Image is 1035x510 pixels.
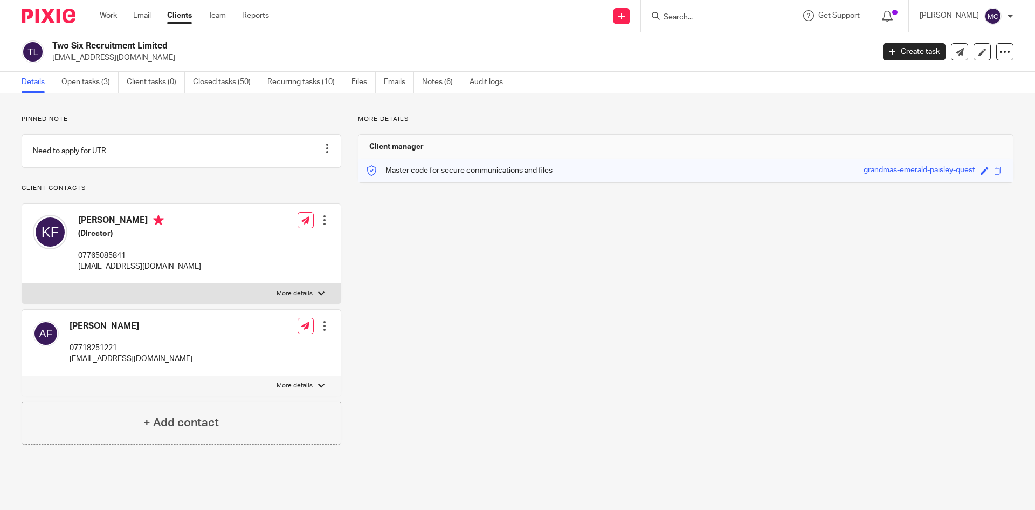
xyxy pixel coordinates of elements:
[242,10,269,21] a: Reports
[70,321,192,332] h4: [PERSON_NAME]
[277,382,313,390] p: More details
[143,414,219,431] h4: + Add contact
[864,165,975,177] div: grandmas-emerald-paisley-quest
[61,72,119,93] a: Open tasks (3)
[384,72,414,93] a: Emails
[153,215,164,226] i: Primary
[984,8,1002,25] img: svg%3E
[208,10,226,21] a: Team
[351,72,376,93] a: Files
[22,184,341,193] p: Client contacts
[663,13,760,23] input: Search
[818,12,860,19] span: Get Support
[22,115,341,124] p: Pinned note
[70,353,192,364] p: [EMAIL_ADDRESS][DOMAIN_NAME]
[127,72,185,93] a: Client tasks (0)
[22,72,53,93] a: Details
[470,72,511,93] a: Audit logs
[974,43,991,60] a: Edit client
[277,289,313,298] p: More details
[994,167,1002,175] span: Copy to clipboard
[33,215,67,249] img: svg%3E
[193,72,259,93] a: Closed tasks (50)
[52,40,704,52] h2: Two Six Recruitment Limited
[78,261,201,272] p: [EMAIL_ADDRESS][DOMAIN_NAME]
[22,40,44,63] img: svg%3E
[100,10,117,21] a: Work
[367,165,553,176] p: Master code for secure communications and files
[78,215,201,228] h4: [PERSON_NAME]
[369,141,424,152] h3: Client manager
[951,43,968,60] a: Send new email
[78,228,201,239] h5: (Director)
[133,10,151,21] a: Email
[70,343,192,353] p: 07718251221
[167,10,192,21] a: Clients
[422,72,461,93] a: Notes (6)
[358,115,1013,124] p: More details
[883,43,946,60] a: Create task
[267,72,343,93] a: Recurring tasks (10)
[22,9,75,23] img: Pixie
[981,167,989,175] span: Edit code
[920,10,979,21] p: [PERSON_NAME]
[33,321,59,346] img: svg%3E
[78,250,201,261] p: 07765085841
[52,52,867,63] p: [EMAIL_ADDRESS][DOMAIN_NAME]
